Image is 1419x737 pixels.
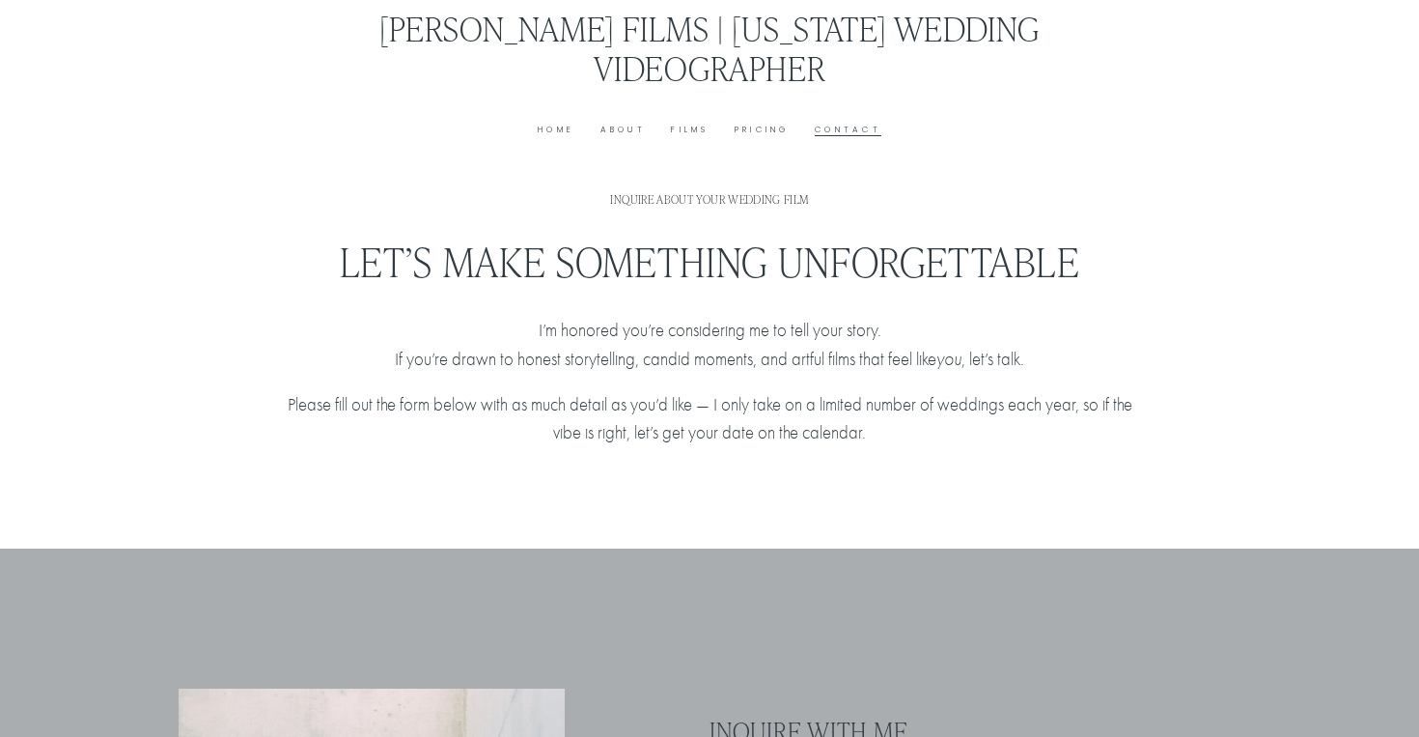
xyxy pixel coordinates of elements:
[276,317,1142,375] p: I’m honored you’re considering me to tell your story. If you’re drawn to honest storytelling, can...
[538,123,574,137] a: Home
[600,123,646,137] a: About
[276,391,1142,449] p: Please fill out the form below with as much detail as you’d like — I only take on a limited numbe...
[936,349,961,370] em: you
[379,6,1041,89] a: [PERSON_NAME] Films | [US_STATE] Wedding Videographer
[735,123,790,137] a: Pricing
[276,239,1142,283] h2: Let’s Make Something Unforgettable
[276,192,1142,206] h1: Inquire About Your Wedding Film
[671,123,709,137] a: Films
[815,123,881,137] a: Contact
